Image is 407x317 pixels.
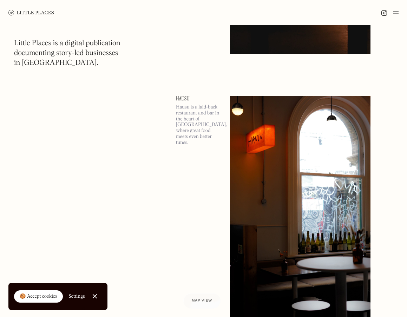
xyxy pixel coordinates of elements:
[176,104,222,146] p: Hausu is a laid-back restaurant and bar in the heart of [GEOGRAPHIC_DATA], where great food meets...
[68,289,85,304] a: Settings
[68,294,85,299] div: Settings
[14,39,120,68] h1: Little Places is a digital publication documenting story-led businesses in [GEOGRAPHIC_DATA].
[183,293,221,309] a: Map view
[192,299,212,303] span: Map view
[230,96,370,317] img: Hausu
[20,293,57,300] div: 🍪 Accept cookies
[88,289,102,303] a: Close Cookie Popup
[14,290,63,303] a: 🍪 Accept cookies
[176,96,222,101] a: Hausu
